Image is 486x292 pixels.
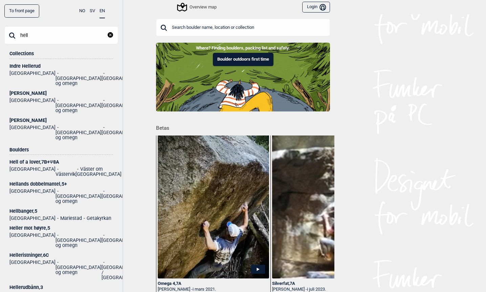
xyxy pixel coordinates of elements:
[178,3,217,11] div: Overview map
[90,4,95,18] button: SV
[9,182,113,187] div: Hellands dobbelmantel , 5+
[56,167,75,177] li: Västervik
[50,159,53,165] span: Ψ
[100,4,105,18] button: EN
[56,98,102,113] li: [GEOGRAPHIC_DATA] og omegn
[156,43,330,111] img: Indoor to outdoor
[156,120,334,132] h1: Betas
[156,19,330,36] input: Search boulder name, location or collection
[102,98,148,113] li: [GEOGRAPHIC_DATA]
[158,281,269,287] div: Omega 4 , 7A
[193,287,216,292] span: i mars 2021.
[9,253,113,258] div: Helleristninger , 6C
[272,281,383,287] div: Silverfat , 7A
[102,71,148,86] li: [GEOGRAPHIC_DATA]
[9,71,56,86] li: [GEOGRAPHIC_DATA]
[56,125,102,140] li: [GEOGRAPHIC_DATA] og omegn
[9,118,113,123] div: [PERSON_NAME]
[302,2,330,13] button: Login
[9,233,56,248] li: [GEOGRAPHIC_DATA]
[9,209,113,214] div: Hellbanger , 5
[82,216,111,221] li: Getakyrkan
[102,233,148,248] li: [GEOGRAPHIC_DATA]
[79,4,85,18] button: NO
[56,71,102,86] li: [GEOGRAPHIC_DATA] og omegn
[9,125,56,140] li: [GEOGRAPHIC_DATA]
[56,233,102,248] li: [GEOGRAPHIC_DATA] og omegn
[56,260,102,280] li: [GEOGRAPHIC_DATA] og omegn
[213,53,273,66] button: Boulder outdoors first time
[5,45,481,51] p: Where? Finding boulders, packing list and safety.
[9,189,56,204] li: [GEOGRAPHIC_DATA]
[9,98,56,113] li: [GEOGRAPHIC_DATA]
[9,44,113,59] div: Collections
[75,167,121,177] li: Väster om [GEOGRAPHIC_DATA]
[307,287,326,292] span: i juli 2023.
[9,140,113,155] div: Boulders
[272,134,383,278] img: Bart pa Silverfat
[102,125,148,140] li: [GEOGRAPHIC_DATA]
[102,260,148,280] li: [GEOGRAPHIC_DATA] / [GEOGRAPHIC_DATA]
[9,260,56,280] li: [GEOGRAPHIC_DATA]
[9,160,113,165] div: Hell of a lover , 7B+ 8A
[9,91,113,96] div: [PERSON_NAME]
[102,189,148,204] li: [GEOGRAPHIC_DATA]
[4,26,118,44] input: Search boulder name, location or collection
[56,189,102,204] li: [GEOGRAPHIC_DATA] og omegn
[4,4,39,18] a: To front page
[9,64,113,69] div: Indre Hellerud
[9,167,56,177] li: [GEOGRAPHIC_DATA]
[9,226,113,231] div: Heller mot høyre , 5
[9,216,56,221] li: [GEOGRAPHIC_DATA]
[56,216,82,221] li: Mariestad
[9,285,113,290] div: Hellerudbånn , 3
